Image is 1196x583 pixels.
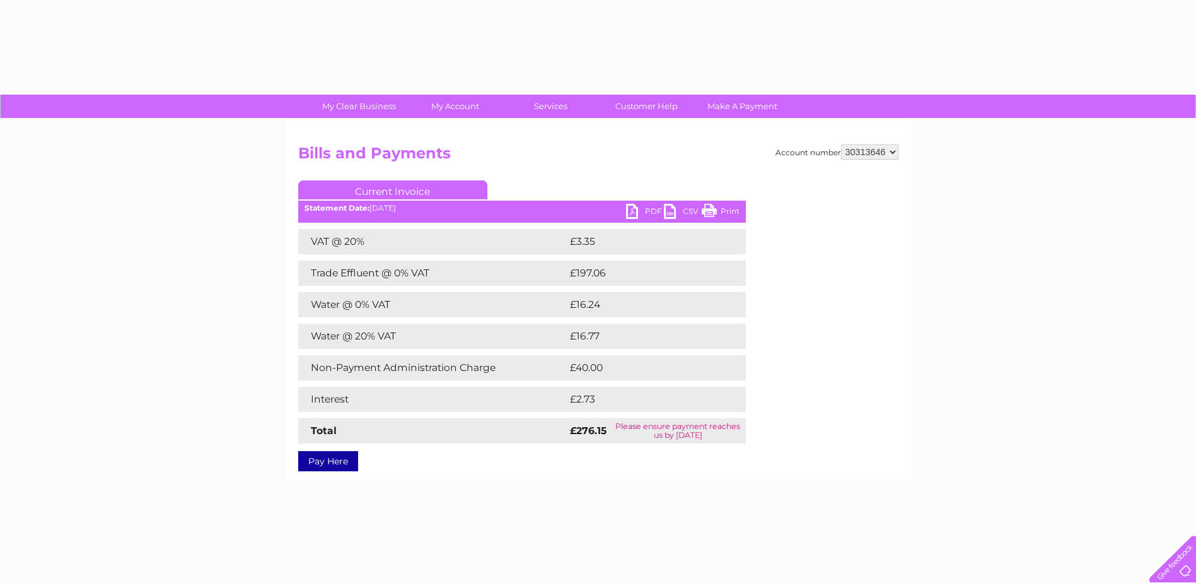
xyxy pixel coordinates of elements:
td: Non-Payment Administration Charge [298,355,567,380]
td: £16.77 [567,324,719,349]
td: Water @ 0% VAT [298,292,567,317]
td: Interest [298,387,567,412]
b: Statement Date: [305,203,369,213]
a: My Account [403,95,507,118]
td: Please ensure payment reaches us by [DATE] [610,418,745,444]
a: My Clear Business [307,95,411,118]
td: Water @ 20% VAT [298,324,567,349]
a: Make A Payment [690,95,794,118]
strong: £276.15 [570,425,607,437]
a: Current Invoice [298,180,487,199]
a: PDF [626,204,664,222]
td: £197.06 [567,261,723,286]
a: Services [499,95,603,118]
a: Print [702,204,740,222]
a: Pay Here [298,451,358,471]
strong: Total [311,425,337,437]
td: £3.35 [567,229,716,254]
td: £16.24 [567,292,719,317]
div: [DATE] [298,204,746,213]
a: Customer Help [595,95,699,118]
td: Trade Effluent @ 0% VAT [298,261,567,286]
td: VAT @ 20% [298,229,567,254]
td: £40.00 [567,355,721,380]
div: Account number [775,144,898,160]
h2: Bills and Payments [298,144,898,168]
td: £2.73 [567,387,716,412]
a: CSV [664,204,702,222]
